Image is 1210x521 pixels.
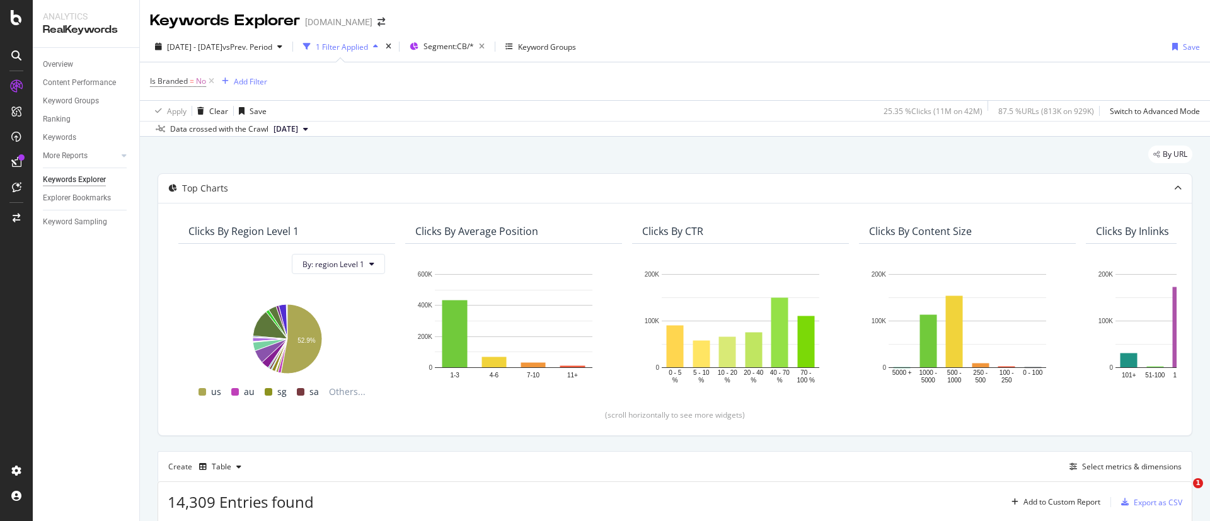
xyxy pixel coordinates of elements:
div: Explorer Bookmarks [43,192,111,205]
div: A chart. [642,268,839,385]
div: Clicks By Inlinks [1096,225,1169,238]
span: = [190,76,194,86]
div: Apply [167,106,187,117]
button: Keyword Groups [500,37,581,57]
div: A chart. [415,268,612,385]
text: 0 [1109,364,1113,371]
div: More Reports [43,149,88,163]
a: Ranking [43,113,130,126]
text: 5000 [921,377,936,384]
div: Data crossed with the Crawl [170,123,268,135]
text: 600K [418,271,433,278]
span: Others... [324,384,371,399]
text: 0 - 100 [1023,369,1043,376]
span: Segment: CB/* [423,41,474,52]
text: % [672,377,678,384]
text: 16-50 [1173,372,1189,379]
text: 100K [1098,318,1114,324]
iframe: Intercom live chat [1167,478,1197,508]
a: Keyword Sampling [43,215,130,229]
button: Save [1167,37,1200,57]
div: Save [250,106,267,117]
text: 200K [872,271,887,278]
text: 100 % [797,377,815,384]
text: 20 - 40 [744,369,764,376]
text: 1000 [947,377,962,384]
button: Select metrics & dimensions [1064,459,1182,474]
span: sg [277,384,287,399]
div: 87.5 % URLs ( 813K on 929K ) [998,106,1094,117]
text: 100 - [1000,369,1014,376]
div: Add to Custom Report [1023,498,1100,506]
text: 5 - 10 [693,369,710,376]
button: Table [194,457,246,477]
text: 52.9% [297,338,315,345]
div: Keyword Groups [518,42,576,52]
span: [DATE] - [DATE] [167,42,222,52]
button: [DATE] [268,122,313,137]
div: Save [1183,42,1200,52]
text: 101+ [1122,372,1136,379]
div: Overview [43,58,73,71]
div: Create [168,457,246,477]
div: Keywords Explorer [150,10,300,31]
button: Add Filter [217,74,267,89]
div: legacy label [1148,146,1192,163]
button: Save [234,101,267,121]
text: 200K [418,333,433,340]
a: Explorer Bookmarks [43,192,130,205]
text: 200K [1098,271,1114,278]
div: Ranking [43,113,71,126]
text: 10 - 20 [718,369,738,376]
svg: A chart. [188,298,385,375]
text: 1-3 [450,372,459,379]
a: Keyword Groups [43,94,130,108]
button: By: region Level 1 [292,254,385,274]
button: [DATE] - [DATE]vsPrev. Period [150,37,287,57]
text: 500 - [947,369,962,376]
button: Switch to Advanced Mode [1105,101,1200,121]
text: 0 [655,364,659,371]
text: 11+ [567,372,578,379]
text: 0 - 5 [669,369,681,376]
text: 51-100 [1145,372,1165,379]
div: Clicks By Average Position [415,225,538,238]
button: Export as CSV [1116,492,1182,512]
a: More Reports [43,149,118,163]
span: 14,309 Entries found [168,491,314,512]
div: (scroll horizontally to see more widgets) [173,409,1177,420]
div: Clicks By region Level 1 [188,225,299,238]
svg: A chart. [869,268,1066,385]
div: Keywords [43,131,76,144]
button: Clear [192,101,228,121]
div: arrow-right-arrow-left [377,18,385,26]
span: vs Prev. Period [222,42,272,52]
text: % [777,377,783,384]
a: Content Performance [43,76,130,89]
span: By URL [1163,151,1187,158]
div: Table [212,463,231,471]
span: sa [309,384,319,399]
text: 70 - [800,369,811,376]
div: Content Performance [43,76,116,89]
button: Add to Custom Report [1006,492,1100,512]
div: times [383,40,394,53]
button: Apply [150,101,187,121]
div: Top Charts [182,182,228,195]
span: By: region Level 1 [302,259,364,270]
div: Select metrics & dimensions [1082,461,1182,472]
div: Keywords Explorer [43,173,106,186]
a: Keywords [43,131,130,144]
span: No [196,72,206,90]
div: Clicks By Content Size [869,225,972,238]
a: Keywords Explorer [43,173,130,186]
div: Clear [209,106,228,117]
text: 0 [429,364,432,371]
text: 100K [645,318,660,324]
text: 40 - 70 [770,369,790,376]
div: [DOMAIN_NAME] [305,16,372,28]
div: 25.35 % Clicks ( 11M on 42M ) [884,106,982,117]
div: Keyword Sampling [43,215,107,229]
